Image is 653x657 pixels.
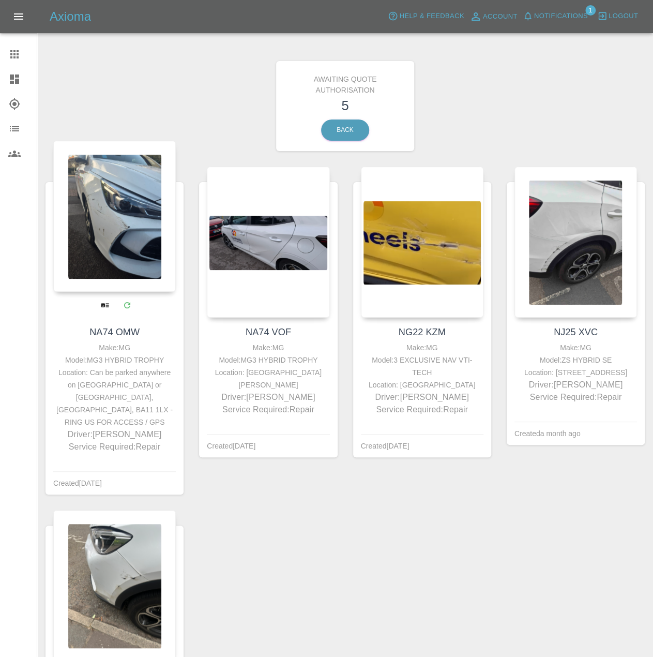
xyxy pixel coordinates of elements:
[209,341,327,354] div: Make: MG
[517,354,634,366] div: Model: ZS HYBRID SE
[284,96,406,115] h3: 5
[517,341,634,354] div: Make: MG
[209,404,327,416] p: Service Required: Repair
[363,379,481,391] div: Location: [GEOGRAPHIC_DATA]
[399,10,464,22] span: Help & Feedback
[585,5,596,16] span: 1
[517,366,634,379] div: Location: [STREET_ADDRESS]
[399,327,446,337] a: NG22 KZM
[385,8,466,24] button: Help & Feedback
[321,120,369,141] a: Back
[514,427,581,440] div: Created a month ago
[209,354,327,366] div: Model: MG3 HYBRID TROPHY
[6,4,31,29] button: Open drawer
[609,10,638,22] span: Logout
[595,8,641,24] button: Logout
[363,391,481,404] p: Driver: [PERSON_NAME]
[363,341,481,354] div: Make: MG
[483,11,518,23] span: Account
[363,354,481,379] div: Model: 3 EXCLUSIVE NAV VTI-TECH
[207,440,255,452] div: Created [DATE]
[56,341,173,354] div: Make: MG
[284,69,406,96] h6: Awaiting Quote Authorisation
[56,354,173,366] div: Model: MG3 HYBRID TROPHY
[50,8,91,25] h5: Axioma
[361,440,409,452] div: Created [DATE]
[53,477,102,489] div: Created [DATE]
[534,10,588,22] span: Notifications
[209,366,327,391] div: Location: [GEOGRAPHIC_DATA][PERSON_NAME]
[517,379,634,391] p: Driver: [PERSON_NAME]
[116,294,138,316] a: Modify
[209,391,327,404] p: Driver: [PERSON_NAME]
[246,327,291,337] a: NA74 VOF
[94,294,115,316] a: View
[363,404,481,416] p: Service Required: Repair
[517,391,634,404] p: Service Required: Repair
[554,327,598,337] a: NJ25 XVC
[89,327,140,337] a: NA74 OMW
[520,8,590,24] button: Notifications
[56,428,173,441] p: Driver: [PERSON_NAME]
[56,366,173,428] div: Location: Can be parked anywhere on [GEOGRAPHIC_DATA] or [GEOGRAPHIC_DATA], [GEOGRAPHIC_DATA], BA...
[56,441,173,453] p: Service Required: Repair
[467,8,520,25] a: Account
